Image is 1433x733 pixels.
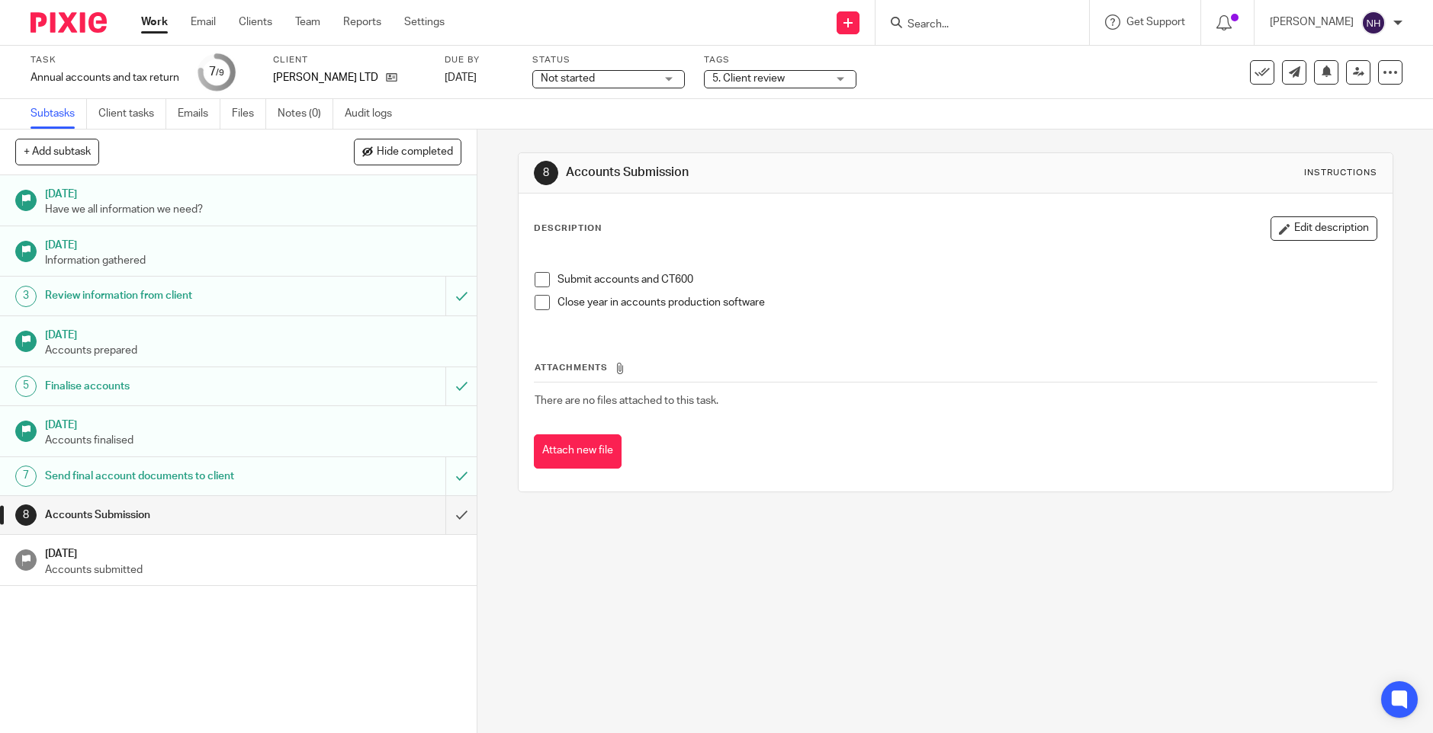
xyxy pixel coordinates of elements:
span: 5. Client review [712,73,785,84]
span: Get Support [1126,17,1185,27]
span: [DATE] [445,72,477,83]
h1: [DATE] [45,324,462,343]
p: Have we all information we need? [45,202,462,217]
div: Instructions [1304,167,1377,179]
span: Not started [541,73,595,84]
p: Submit accounts and CT600 [557,272,1377,287]
a: Notes (0) [278,99,333,129]
label: Status [532,54,685,66]
a: Team [295,14,320,30]
a: Audit logs [345,99,403,129]
p: Description [534,222,602,235]
label: Client [273,54,426,66]
p: [PERSON_NAME] LTD [273,70,378,85]
a: Clients [239,14,272,30]
div: 8 [15,504,37,526]
a: Emails [178,99,220,129]
div: Annual accounts and tax return [31,70,179,85]
label: Tags [704,54,856,66]
span: Hide completed [377,146,453,158]
h1: Review information from client [45,284,302,307]
div: 7 [15,466,37,487]
h1: [DATE] [45,414,462,433]
button: + Add subtask [15,139,99,165]
button: Hide completed [354,139,461,165]
div: 5 [15,376,37,397]
button: Attach new file [534,434,622,469]
button: Edit description [1271,216,1377,241]
p: Accounts submitted [45,562,462,578]
a: Subtasks [31,99,87,129]
h1: [DATE] [45,543,462,562]
h1: [DATE] [45,183,462,202]
a: Settings [404,14,445,30]
p: Accounts prepared [45,343,462,358]
a: Client tasks [98,99,166,129]
img: svg%3E [1361,11,1386,35]
a: Email [191,14,216,30]
h1: [DATE] [45,234,462,253]
p: Accounts finalised [45,433,462,448]
p: Close year in accounts production software [557,295,1377,310]
div: 7 [209,63,224,81]
span: There are no files attached to this task. [535,395,718,406]
h1: Accounts Submission [566,165,988,181]
span: Attachments [535,363,608,372]
a: Work [141,14,168,30]
h1: Finalise accounts [45,375,302,398]
a: Files [232,99,266,129]
h1: Send final account documents to client [45,465,302,488]
h1: Accounts Submission [45,504,302,527]
img: Pixie [31,12,107,33]
a: Reports [343,14,381,30]
label: Due by [445,54,513,66]
label: Task [31,54,179,66]
p: [PERSON_NAME] [1270,14,1354,30]
p: Information gathered [45,253,462,268]
div: 3 [15,286,37,307]
small: /9 [216,69,224,77]
input: Search [906,18,1043,32]
div: 8 [534,161,558,185]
